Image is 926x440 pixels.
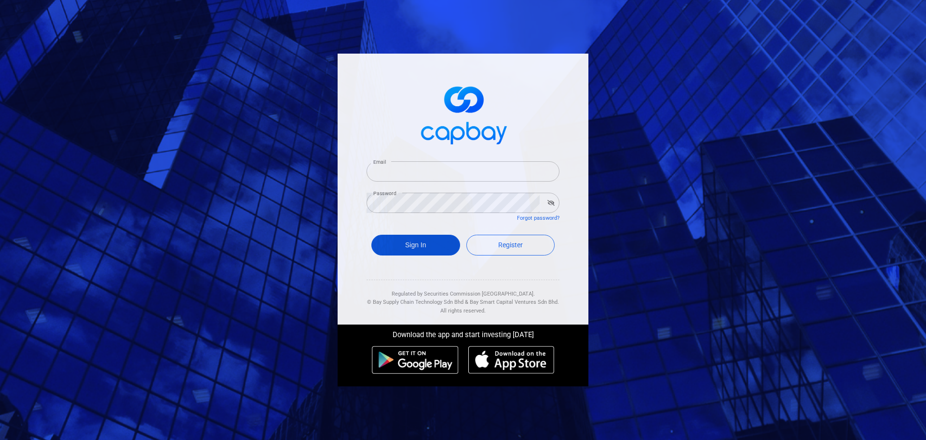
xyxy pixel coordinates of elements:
button: Sign In [371,235,460,255]
img: logo [415,78,511,150]
span: Register [498,241,523,249]
img: android [372,346,459,374]
div: Regulated by Securities Commission [GEOGRAPHIC_DATA]. & All rights reserved. [367,280,559,315]
span: Bay Smart Capital Ventures Sdn Bhd. [470,299,559,305]
img: ios [468,346,554,374]
span: © Bay Supply Chain Technology Sdn Bhd [367,299,463,305]
a: Register [466,235,555,255]
div: Download the app and start investing [DATE] [330,325,596,341]
a: Forgot password? [517,215,559,221]
label: Password [373,190,396,197]
label: Email [373,158,386,166]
